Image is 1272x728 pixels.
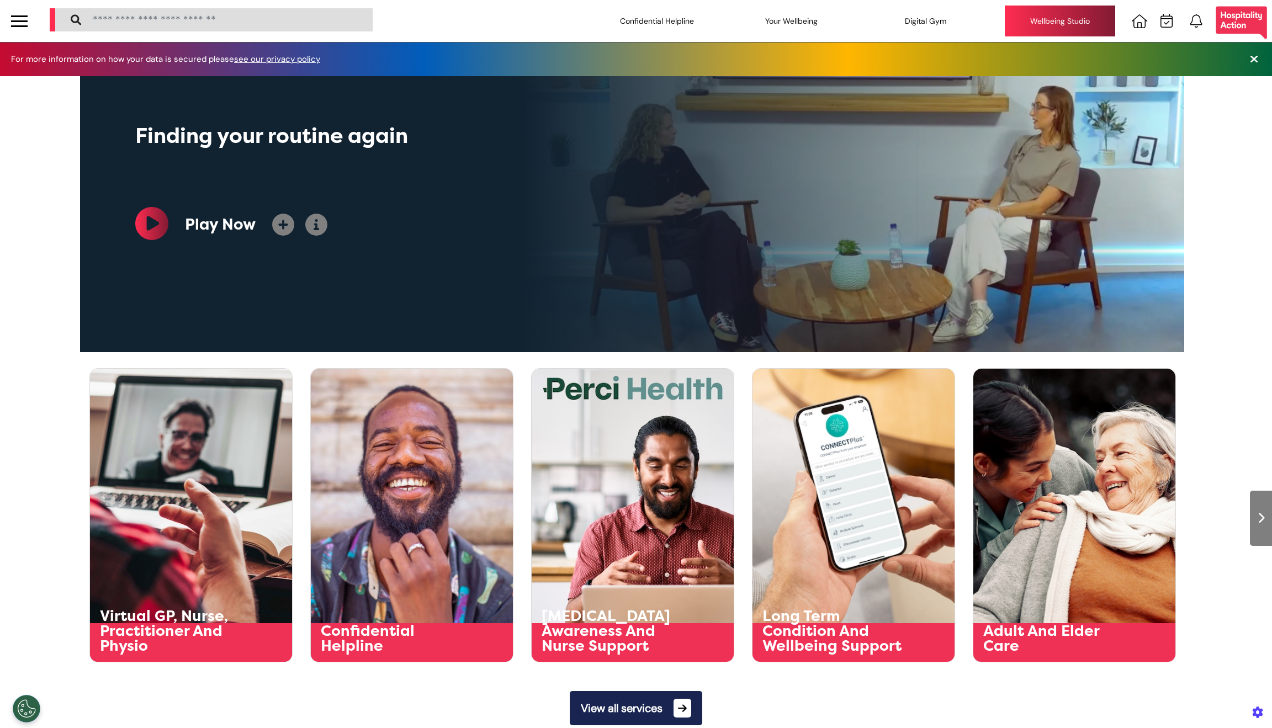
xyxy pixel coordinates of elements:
[871,6,981,36] div: Digital Gym
[1208,664,1261,717] iframe: Messagebird Livechat Widget
[542,609,683,653] div: [MEDICAL_DATA] Awareness And Nurse Support
[602,6,712,36] div: Confidential Helpline
[13,695,40,722] button: Open Preferences
[11,55,331,63] div: For more information on how your data is secured please
[570,691,702,725] button: View all services
[736,6,847,36] div: Your Wellbeing
[135,120,743,152] div: Finding your routine again
[1005,6,1115,36] div: Wellbeing Studio
[983,624,1125,653] div: Adult And Elder Care
[321,624,462,653] div: Confidential Helpline
[234,54,320,65] a: see our privacy policy
[762,609,904,653] div: Long Term Condition And Wellbeing Support
[185,213,256,236] div: Play Now
[100,609,241,653] div: Virtual GP, Nurse, Practitioner And Physio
